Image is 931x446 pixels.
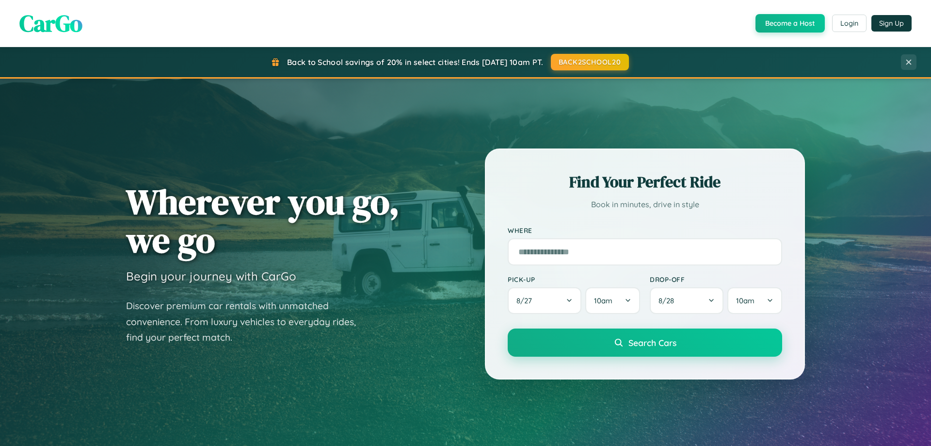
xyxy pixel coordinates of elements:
span: 8 / 27 [516,296,537,305]
h1: Wherever you go, we go [126,182,400,259]
label: Pick-up [508,275,640,283]
h3: Begin your journey with CarGo [126,269,296,283]
label: Drop-off [650,275,782,283]
button: 10am [727,287,782,314]
span: 10am [736,296,754,305]
button: 8/28 [650,287,723,314]
span: Search Cars [628,337,676,348]
button: 8/27 [508,287,581,314]
span: 8 / 28 [658,296,679,305]
button: Login [832,15,867,32]
button: Sign Up [871,15,912,32]
button: BACK2SCHOOL20 [551,54,629,70]
p: Book in minutes, drive in style [508,198,782,212]
span: Back to School savings of 20% in select cities! Ends [DATE] 10am PT. [287,57,543,67]
p: Discover premium car rentals with unmatched convenience. From luxury vehicles to everyday rides, ... [126,298,369,346]
h2: Find Your Perfect Ride [508,171,782,193]
label: Where [508,226,782,234]
button: Search Cars [508,329,782,357]
button: 10am [585,287,640,314]
span: CarGo [19,7,82,39]
button: Become a Host [755,14,825,33]
span: 10am [594,296,612,305]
